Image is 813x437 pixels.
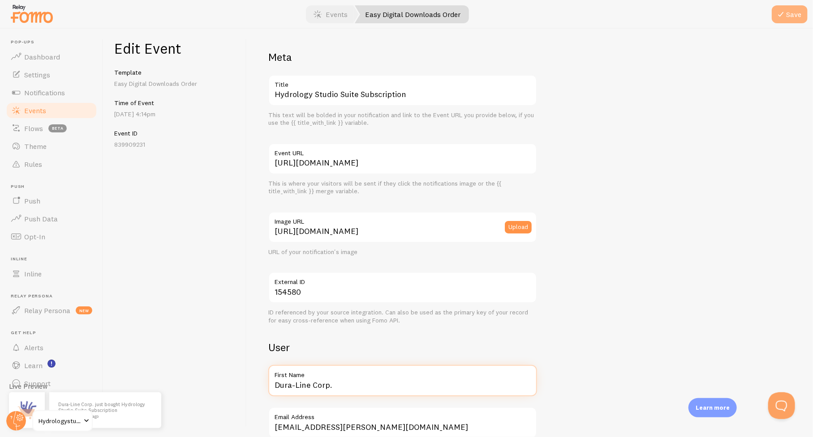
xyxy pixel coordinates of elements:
[268,50,537,64] h2: Meta
[11,39,98,45] span: Pop-ups
[114,39,236,58] h1: Edit Event
[24,306,70,315] span: Relay Persona
[24,70,50,79] span: Settings
[32,410,93,432] a: Hydrologystudio
[24,142,47,151] span: Theme
[5,228,98,246] a: Opt-In
[48,124,67,132] span: beta
[114,129,236,137] h5: Event ID
[11,293,98,299] span: Relay Persona
[47,360,56,368] svg: <p>Watch New Feature Tutorials!</p>
[114,99,236,107] h5: Time of Event
[24,124,43,133] span: Flows
[5,84,98,102] a: Notifications
[5,66,98,84] a: Settings
[5,339,98,356] a: Alerts
[5,102,98,119] a: Events
[76,306,92,314] span: new
[9,2,54,25] img: fomo-relay-logo-orange.svg
[768,392,795,419] iframe: Help Scout Beacon - Open
[268,111,537,127] div: This text will be bolded in your notification and link to the Event URL you provide below, if you...
[268,365,537,380] label: First Name
[5,155,98,173] a: Rules
[268,309,537,324] div: ID referenced by your source integration. Can also be used as the primary key of your record for ...
[24,214,58,223] span: Push Data
[114,68,236,76] h5: Template
[24,269,42,278] span: Inline
[114,79,236,88] p: Easy Digital Downloads Order
[5,265,98,283] a: Inline
[5,301,98,319] a: Relay Persona new
[24,343,43,352] span: Alerts
[114,140,236,149] p: 839909231
[5,192,98,210] a: Push
[268,407,537,422] label: Email Address
[696,403,730,412] p: Learn more
[24,160,42,169] span: Rules
[24,361,43,370] span: Learn
[268,212,537,227] label: Image URL
[39,416,81,426] span: Hydrologystudio
[268,340,537,354] h2: User
[24,379,51,388] span: Support
[5,210,98,228] a: Push Data
[5,48,98,66] a: Dashboard
[11,256,98,262] span: Inline
[268,272,537,287] label: External ID
[114,110,236,119] p: [DATE] 4:14pm
[24,106,46,115] span: Events
[11,184,98,190] span: Push
[11,330,98,336] span: Get Help
[268,75,537,90] label: Title
[24,88,65,97] span: Notifications
[5,356,98,374] a: Learn
[24,232,45,241] span: Opt-In
[505,221,532,233] button: Upload
[268,143,537,158] label: Event URL
[268,248,537,256] div: URL of your notification's image
[24,196,40,205] span: Push
[5,137,98,155] a: Theme
[24,52,60,61] span: Dashboard
[5,374,98,392] a: Support
[688,398,737,417] div: Learn more
[268,180,537,195] div: This is where your visitors will be sent if they click the notifications image or the {{ title_wi...
[5,119,98,137] a: Flows beta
